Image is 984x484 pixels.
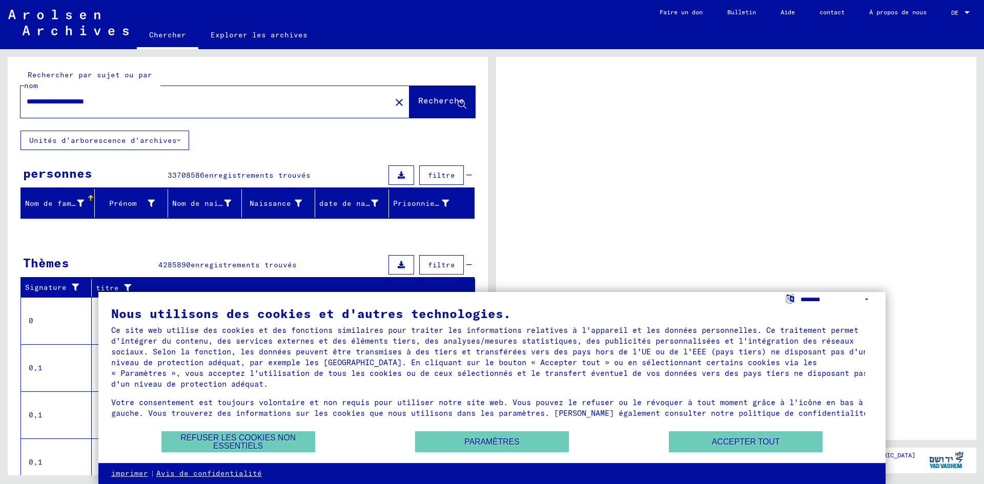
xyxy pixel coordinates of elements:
img: Arolsen_neg.svg [8,10,129,35]
font: Signature [25,283,67,292]
button: Paramètres [415,431,569,452]
button: Refuser les cookies non essentiels [161,431,315,452]
font: Nom de naissance [172,199,246,208]
font: 0 [29,316,33,325]
button: Accepter tout [669,431,823,452]
button: filtre [419,255,464,275]
button: Recherche [409,86,475,118]
div: titre [96,280,465,296]
font: Chercher [149,30,186,39]
font: Faire un don [660,8,703,16]
font: filtre [428,171,455,180]
font: Thèmes [23,255,69,270]
mat-header-cell: Nom de famille [21,189,95,218]
font: À propos de nous [869,8,927,16]
font: Nom de famille [25,199,90,208]
mat-icon: close [393,96,405,109]
font: Avis de confidentialité [156,469,262,478]
div: Prénom [99,195,168,212]
font: DE [951,9,958,16]
font: Recherche [418,95,464,106]
font: imprimer [111,469,148,478]
button: Clair [389,92,409,112]
font: enregistrements trouvés [191,260,297,269]
font: filtre [428,260,455,269]
font: Rechercher par sujet ou par nom [24,70,152,90]
font: Nous utilisons des cookies et d'autres technologies. [111,306,511,321]
font: 0,1 [29,410,43,419]
mat-header-cell: Nom de naissance [168,189,242,218]
font: Bulletin [727,8,756,16]
font: 33708586 [168,171,204,180]
font: Refuser les cookies non essentiels [180,433,296,450]
font: Paramètres [464,437,519,446]
div: Nom de naissance [172,195,244,212]
font: personnes [23,165,92,181]
font: 0,1 [29,457,43,467]
font: contact [819,8,845,16]
font: Prénom [109,199,137,208]
font: titre [96,283,119,292]
font: 0,1 [29,363,43,372]
font: Prisonnier # [393,199,448,208]
font: Votre consentement est toujours volontaire et non requis pour utiliser notre site web. Vous pouve... [111,397,873,418]
mat-header-cell: Naissance [242,189,316,218]
div: Signature [25,280,94,296]
font: Accepter tout [712,437,780,446]
font: Unités d'arborescence d'archives [29,136,177,145]
font: date de naissance [319,199,398,208]
font: Aide [781,8,795,16]
font: Naissance [250,199,291,208]
a: Explorer les archives [198,23,320,47]
font: Ce site web utilise des cookies et des fonctions similaires pour traiter les informations relativ... [111,325,868,389]
div: Nom de famille [25,195,97,212]
mat-header-cell: Prénom [95,189,169,218]
font: Explorer les archives [211,30,307,39]
button: filtre [419,165,464,185]
font: enregistrements trouvés [204,171,311,180]
img: yv_logo.png [927,447,966,473]
div: Prisonnier # [393,195,462,212]
a: imprimer [111,469,148,479]
a: Avis de confidentialité [156,469,262,479]
font: 4285890 [158,260,191,269]
a: Chercher [137,23,198,49]
label: Sélectionner la langue [785,293,795,303]
mat-header-cell: Prisonnier # [389,189,475,218]
div: Naissance [246,195,315,212]
mat-header-cell: date de naissance [315,189,389,218]
div: date de naissance [319,195,391,212]
button: Unités d'arborescence d'archives [20,131,189,150]
select: Sélectionner la langue [801,292,873,307]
